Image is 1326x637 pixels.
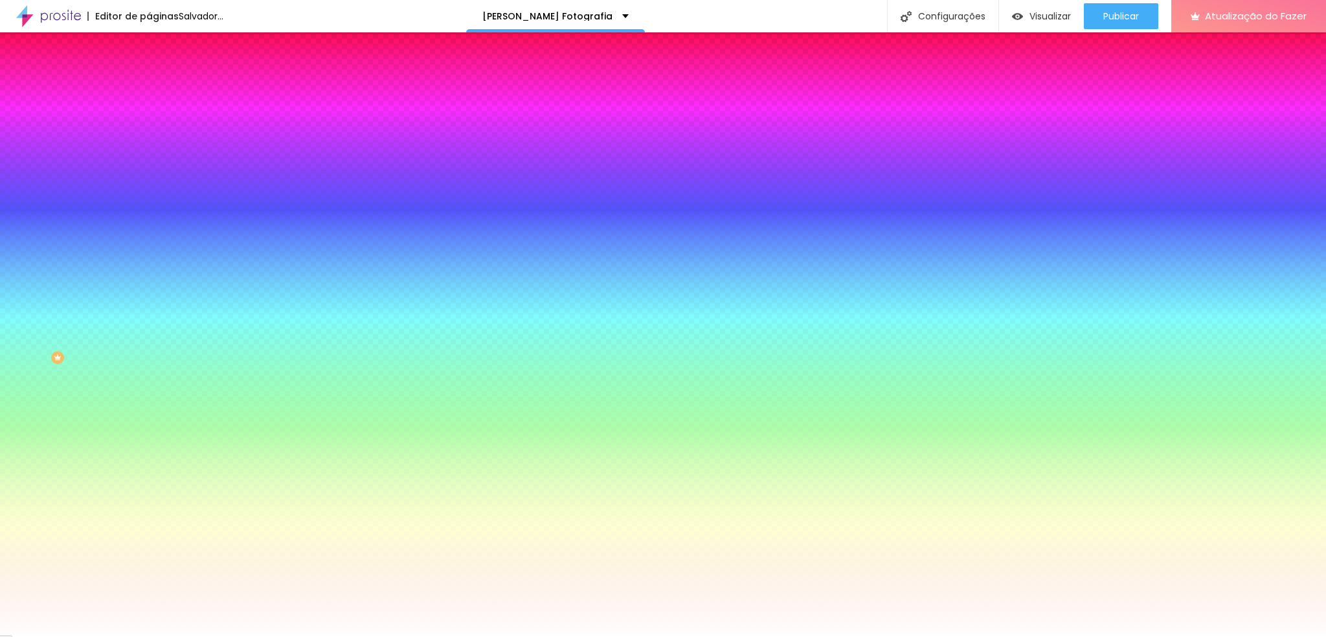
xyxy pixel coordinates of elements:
[901,11,912,22] img: Ícone
[1103,10,1139,23] font: Publicar
[179,10,223,23] font: Salvador...
[1084,3,1158,29] button: Publicar
[95,10,179,23] font: Editor de páginas
[1012,11,1023,22] img: view-1.svg
[999,3,1084,29] button: Visualizar
[1205,9,1307,23] font: Atualização do Fazer
[1029,10,1071,23] font: Visualizar
[482,10,612,23] font: [PERSON_NAME] Fotografia
[918,10,985,23] font: Configurações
